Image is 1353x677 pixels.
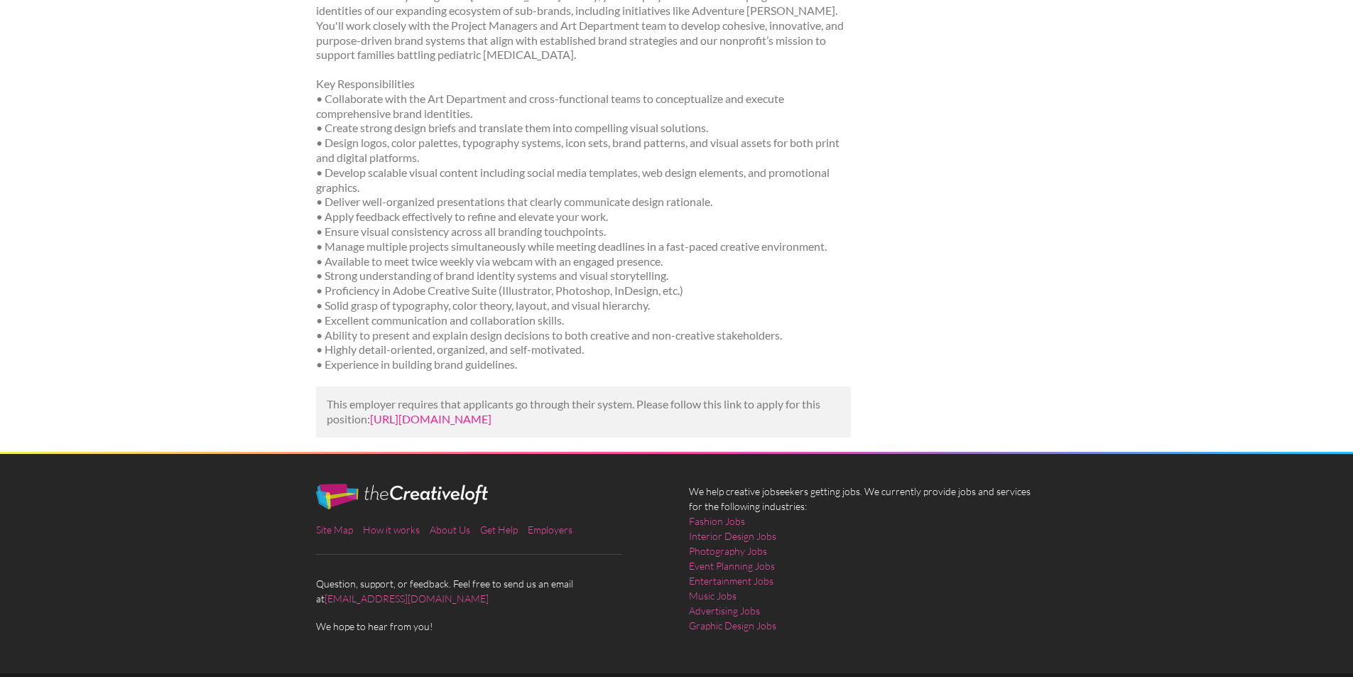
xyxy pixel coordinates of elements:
a: About Us [430,524,470,536]
a: Employers [528,524,572,536]
a: Get Help [480,524,518,536]
a: Music Jobs [689,588,737,603]
p: Key Responsibilities • Collaborate with the Art Department and cross-functional teams to conceptu... [316,77,851,372]
a: Entertainment Jobs [689,573,773,588]
a: Photography Jobs [689,543,767,558]
a: How it works [363,524,420,536]
a: [URL][DOMAIN_NAME] [370,412,491,426]
a: Graphic Design Jobs [689,618,776,633]
span: We hope to hear from you! [316,619,664,634]
div: Question, support, or feedback. Feel free to send us an email at [304,484,677,634]
a: [EMAIL_ADDRESS][DOMAIN_NAME] [325,592,489,605]
a: Event Planning Jobs [689,558,775,573]
a: Site Map [316,524,353,536]
div: We help creative jobseekers getting jobs. We currently provide jobs and services for the followin... [677,484,1050,644]
a: Interior Design Jobs [689,529,776,543]
p: This employer requires that applicants go through their system. Please follow this link to apply ... [327,397,840,427]
img: The Creative Loft [316,484,488,509]
a: Fashion Jobs [689,514,745,529]
a: Advertising Jobs [689,603,760,618]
